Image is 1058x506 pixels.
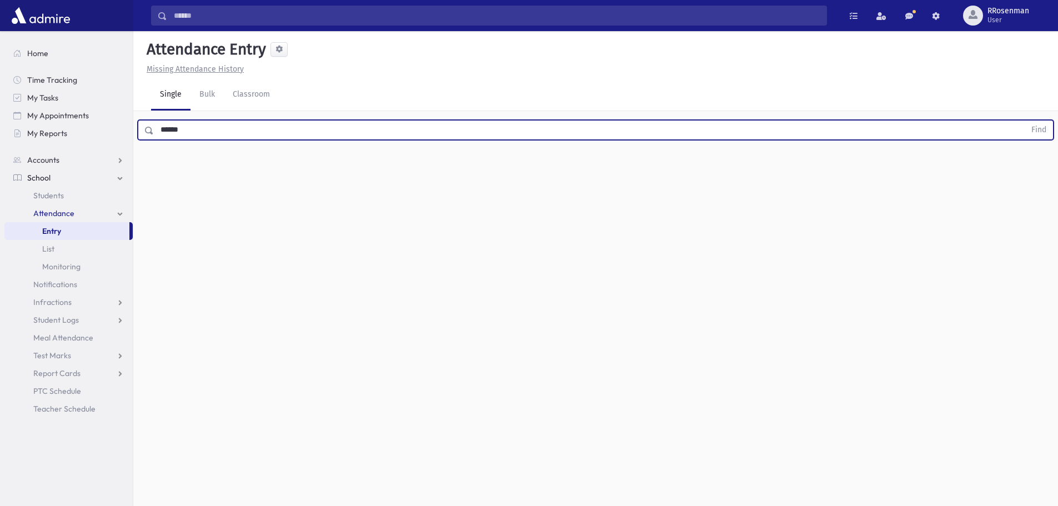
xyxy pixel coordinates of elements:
[27,155,59,165] span: Accounts
[4,89,133,107] a: My Tasks
[4,151,133,169] a: Accounts
[4,382,133,400] a: PTC Schedule
[4,311,133,329] a: Student Logs
[33,315,79,325] span: Student Logs
[4,124,133,142] a: My Reports
[4,222,129,240] a: Entry
[27,111,89,121] span: My Appointments
[4,44,133,62] a: Home
[27,48,48,58] span: Home
[33,386,81,396] span: PTC Schedule
[9,4,73,27] img: AdmirePro
[27,173,51,183] span: School
[167,6,826,26] input: Search
[4,329,133,347] a: Meal Attendance
[4,187,133,204] a: Students
[4,258,133,275] a: Monitoring
[987,7,1029,16] span: RRosenman
[42,244,54,254] span: List
[33,333,93,343] span: Meal Attendance
[4,400,133,418] a: Teacher Schedule
[4,275,133,293] a: Notifications
[4,364,133,382] a: Report Cards
[33,191,64,201] span: Students
[142,40,266,59] h5: Attendance Entry
[190,79,224,111] a: Bulk
[4,169,133,187] a: School
[27,93,58,103] span: My Tasks
[1025,121,1053,139] button: Find
[4,107,133,124] a: My Appointments
[151,79,190,111] a: Single
[4,240,133,258] a: List
[33,404,96,414] span: Teacher Schedule
[33,208,74,218] span: Attendance
[142,64,244,74] a: Missing Attendance History
[4,347,133,364] a: Test Marks
[4,293,133,311] a: Infractions
[4,71,133,89] a: Time Tracking
[33,350,71,360] span: Test Marks
[42,262,81,272] span: Monitoring
[42,226,61,236] span: Entry
[224,79,279,111] a: Classroom
[27,75,77,85] span: Time Tracking
[33,368,81,378] span: Report Cards
[27,128,67,138] span: My Reports
[33,279,77,289] span: Notifications
[33,297,72,307] span: Infractions
[147,64,244,74] u: Missing Attendance History
[987,16,1029,24] span: User
[4,204,133,222] a: Attendance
